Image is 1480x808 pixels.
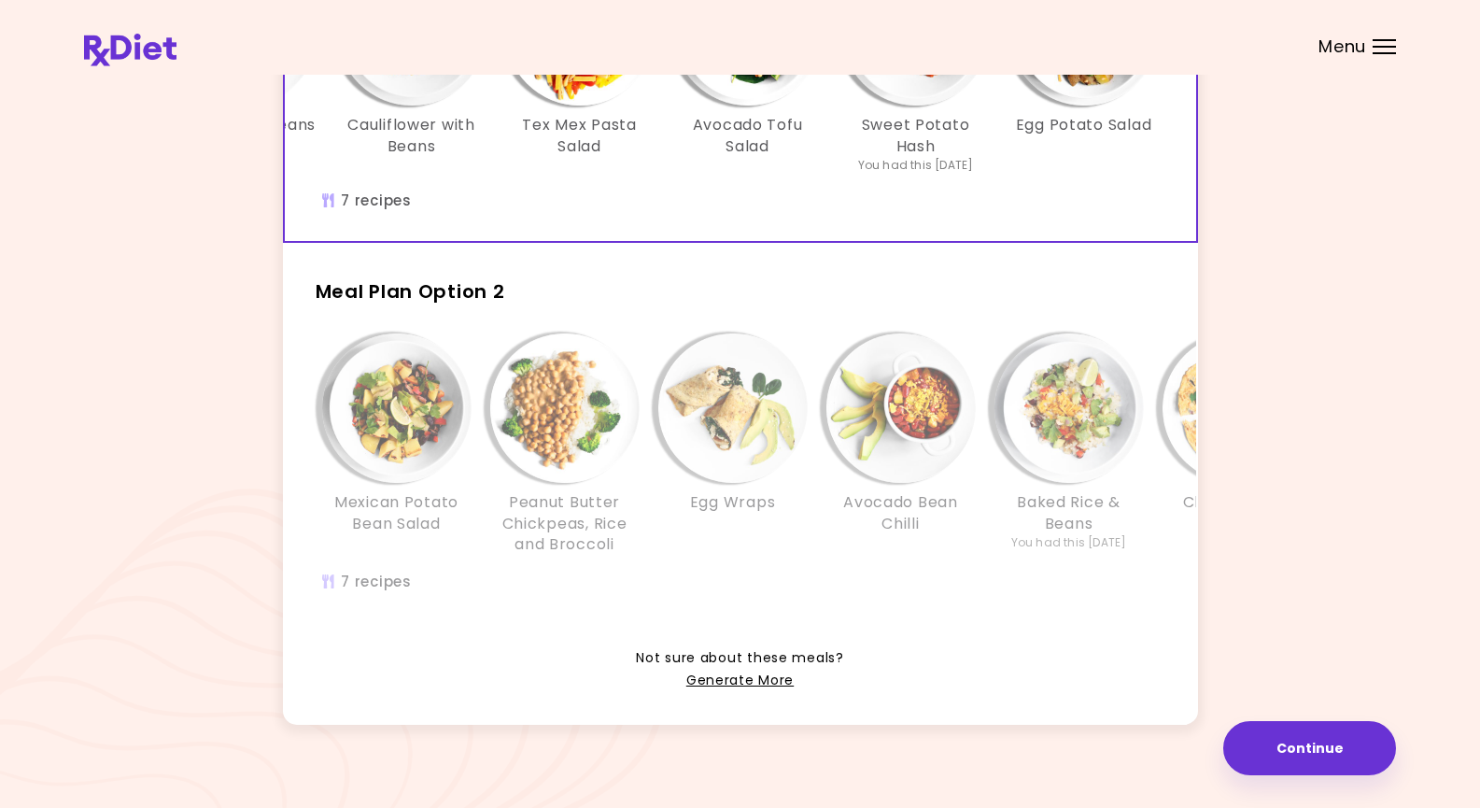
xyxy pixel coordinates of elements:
[316,278,505,305] span: Meal Plan Option 2
[505,115,655,157] h3: Tex Mex Pasta Salad
[1318,38,1366,55] span: Menu
[649,333,817,555] div: Info - Egg Wraps - Meal Plan Option 2
[490,492,640,555] h3: Peanut Butter Chickpeas, Rice and Broccoli
[313,333,481,555] div: Info - Mexican Potato Bean Salad - Meal Plan Option 2
[1016,115,1152,135] h3: Egg Potato Salad
[481,333,649,555] div: Info - Peanut Butter Chickpeas, Rice and Broccoli - Meal Plan Option 2
[1153,333,1321,555] div: Info - Chickpeas on Eggs - Meal Plan Option 2
[985,333,1153,555] div: Info - Baked Rice & Beans - Meal Plan Option 2
[817,333,985,555] div: Info - Avocado Bean Chilli - Meal Plan Option 2
[1011,534,1127,551] div: You had this [DATE]
[826,492,976,534] h3: Avocado Bean Chilli
[994,492,1144,534] h3: Baked Rice & Beans
[636,647,843,670] span: Not sure about these meals?
[1163,492,1312,534] h3: Chickpeas on Eggs
[858,157,974,174] div: You had this [DATE]
[84,34,176,66] img: RxDiet
[322,492,472,534] h3: Mexican Potato Bean Salad
[841,115,991,157] h3: Sweet Potato Hash
[1223,721,1396,775] button: Continue
[686,670,794,692] a: Generate More
[337,115,486,157] h3: Cauliflower with Beans
[673,115,823,157] h3: Avocado Tofu Salad
[690,492,775,513] h3: Egg Wraps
